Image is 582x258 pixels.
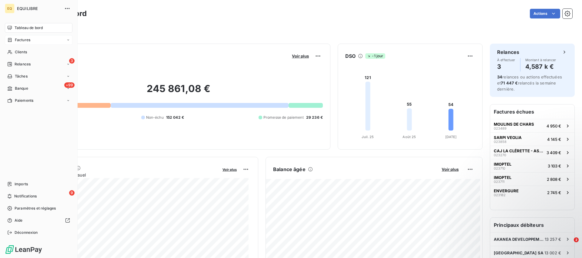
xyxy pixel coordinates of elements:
[490,159,574,172] button: IMOPTEL0237103 103 €
[15,61,31,67] span: Relances
[5,4,15,13] div: EQ
[290,53,311,59] button: Voir plus
[548,164,561,168] span: 3 103 €
[442,167,459,172] span: Voir plus
[64,82,75,88] span: +99
[494,188,519,193] span: ENVERGURE
[14,193,37,199] span: Notifications
[34,83,323,101] h2: 245 861,08 €
[494,175,511,180] span: IMOPTEL
[497,74,562,91] span: relances ou actions effectuées et relancés la semaine dernière.
[5,216,72,225] a: Aide
[263,115,304,120] span: Promesse de paiement
[490,172,574,186] button: IMOPTEL0237112 808 €
[497,58,515,62] span: À effectuer
[15,206,56,211] span: Paramètres et réglages
[497,48,519,56] h6: Relances
[494,250,544,255] span: [GEOGRAPHIC_DATA] SA
[17,6,61,11] span: EQUILIBRE
[574,237,579,242] span: 2
[494,140,507,144] span: 023858
[547,177,561,182] span: 2 808 €
[166,115,184,120] span: 152 042 €
[490,104,574,119] h6: Factures échues
[15,218,23,223] span: Aide
[15,49,27,55] span: Clients
[501,81,518,85] span: 71 447 €
[445,135,457,139] tspan: [DATE]
[15,25,43,31] span: Tableau de bord
[547,190,561,195] span: 2 745 €
[15,86,28,91] span: Banque
[306,115,323,120] span: 29 236 €
[494,135,522,140] span: SARPI VEOLIA
[530,9,560,18] button: Actions
[15,181,28,187] span: Imports
[69,190,75,196] span: 9
[34,172,218,178] span: Chiffre d'affaires mensuel
[222,167,237,172] span: Voir plus
[490,186,574,199] button: ENVERGURE0231822 745 €
[69,58,75,64] span: 3
[547,137,561,142] span: 4 145 €
[15,98,33,103] span: Paiements
[15,230,38,235] span: Déconnexion
[490,146,574,159] button: CAJ LA CLÉRETTE - ASSOCIATION PAPILLONS0232703 409 €
[525,58,556,62] span: Montant à relancer
[362,135,374,139] tspan: Juil. 25
[494,180,504,184] span: 023711
[547,150,561,155] span: 3 409 €
[494,193,506,197] span: 023182
[494,153,506,157] span: 023270
[525,62,556,71] h4: 4,587 k €
[292,54,309,58] span: Voir plus
[561,237,576,252] iframe: Intercom live chat
[5,245,42,254] img: Logo LeanPay
[494,127,507,130] span: 023489
[490,132,574,146] button: SARPI VEOLIA0238584 145 €
[544,250,561,255] span: 13 002 €
[547,124,561,128] span: 4 950 €
[15,37,30,43] span: Factures
[365,53,385,59] span: -1 jour
[273,166,306,173] h6: Balance âgée
[461,199,582,242] iframe: Intercom notifications message
[494,167,505,170] span: 023710
[345,52,356,60] h6: DSO
[497,74,502,79] span: 34
[494,122,534,127] span: MOULINS DE CHARS
[494,148,544,153] span: CAJ LA CLÉRETTE - ASSOCIATION PAPILLONS
[15,74,28,79] span: Tâches
[490,119,574,132] button: MOULINS DE CHARS0234894 950 €
[497,62,515,71] h4: 3
[403,135,416,139] tspan: Août 25
[146,115,164,120] span: Non-échu
[494,162,511,167] span: IMOPTEL
[440,167,460,172] button: Voir plus
[221,167,239,172] button: Voir plus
